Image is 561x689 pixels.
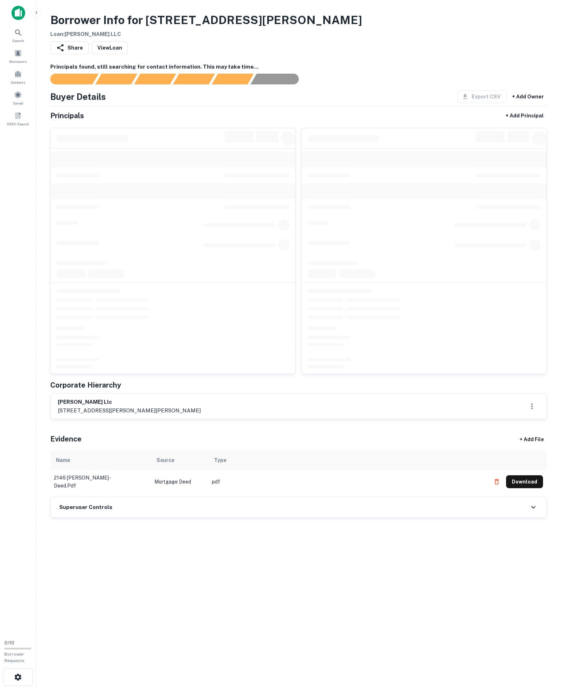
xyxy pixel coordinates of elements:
h6: Principals found, still searching for contact information. This may take time... [50,63,547,71]
span: Contacts [11,79,25,85]
h5: Evidence [50,434,82,444]
div: Your request is received and processing... [95,74,137,84]
iframe: Chat Widget [525,632,561,666]
span: Search [12,38,24,43]
div: Documents found, AI parsing details... [134,74,176,84]
th: Type [208,450,487,470]
h3: Borrower Info for [STREET_ADDRESS][PERSON_NAME] [50,11,362,29]
button: Download [506,475,543,488]
div: Source [157,456,174,464]
h6: Loan : [PERSON_NAME] LLC [50,30,362,38]
span: Borrower Requests [4,652,24,663]
h6: Superuser Controls [59,503,112,512]
button: + Add Owner [509,90,547,103]
td: pdf [208,470,487,493]
a: Saved [2,88,34,107]
span: 0 / 10 [4,640,14,646]
div: + Add File [506,433,557,446]
div: Type [214,456,226,464]
button: Share [50,41,89,54]
a: Search [2,26,34,45]
h6: [PERSON_NAME] llc [58,398,201,406]
div: scrollable content [50,450,547,497]
td: 2146 [PERSON_NAME] - deed.pdf [50,470,151,493]
th: Source [151,450,208,470]
img: capitalize-icon.png [11,6,25,20]
a: SREO Search [2,109,34,128]
span: SREO Search [7,121,29,127]
span: Borrowers [9,59,27,64]
div: AI fulfillment process complete. [251,74,307,84]
h5: Principals [50,110,84,121]
span: Saved [13,100,23,106]
h4: Buyer Details [50,90,106,103]
button: + Add Principal [503,109,547,122]
div: Principals found, AI now looking for contact information... [173,74,215,84]
div: Principals found, still searching for contact information. This may take time... [212,74,254,84]
button: Delete file [490,476,503,487]
p: [STREET_ADDRESS][PERSON_NAME][PERSON_NAME] [58,406,201,415]
a: Contacts [2,67,34,87]
a: Borrowers [2,46,34,66]
a: ViewLoan [92,41,128,54]
td: Mortgage Deed [151,470,208,493]
th: Name [50,450,151,470]
div: Name [56,456,70,464]
div: Sending borrower request to AI... [42,74,96,84]
h5: Corporate Hierarchy [50,380,121,390]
